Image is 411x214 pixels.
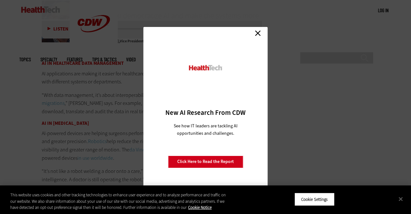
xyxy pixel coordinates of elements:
a: Close [253,29,263,38]
p: See how IT leaders are tackling AI opportunities and challenges. [166,122,245,137]
h3: New AI Research From CDW [155,108,257,117]
a: Click Here to Read the Report [168,156,243,168]
a: More information about your privacy [188,205,212,210]
div: This website uses cookies and other tracking technologies to enhance user experience and to analy... [10,192,226,211]
button: Close [394,192,408,206]
img: HealthTech_0.png [188,64,223,71]
button: Cookie Settings [294,193,335,206]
